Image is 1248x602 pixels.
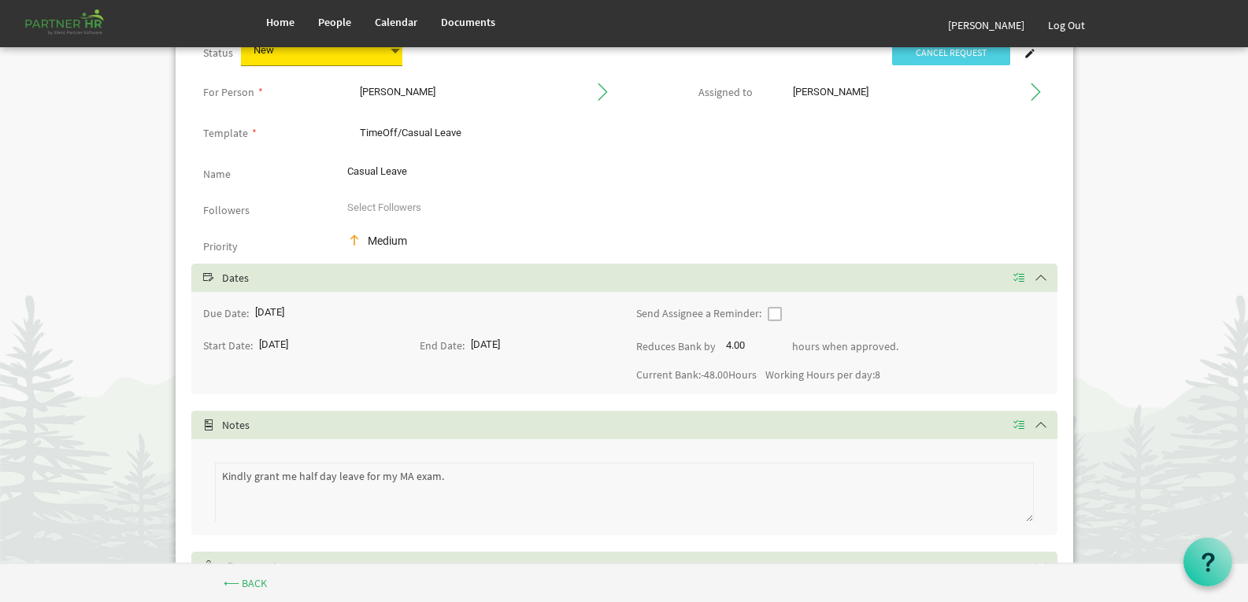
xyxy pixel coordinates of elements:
[1027,83,1041,97] span: Go to Person's profile
[594,83,608,97] span: Go to Person's profile
[203,419,1069,431] h5: Notes
[347,233,368,247] img: priority-med.png
[203,47,233,59] label: Status
[215,463,1034,522] textarea: Kindly grant me half day leave for my MA exam.
[1036,3,1097,47] a: Log Out
[203,241,238,253] label: Priority
[266,15,294,29] span: Home
[892,39,1010,65] span: Cancel Request
[318,15,351,29] span: People
[203,168,231,180] label: Name
[203,272,214,283] span: Select
[698,87,753,98] label: This is the person assigned to work on the activity
[203,560,1069,572] h5: Documents
[765,369,880,381] label: Working Hours per day:
[636,369,757,381] label: Current Bank: Hours
[875,367,880,382] span: 8
[636,341,716,353] label: Reduces Bank by
[200,569,291,597] a: ⟵ Back
[375,15,417,29] span: Calendar
[420,340,465,352] label: End Date:
[203,340,253,352] label: Start Date:
[203,205,250,216] label: Followers
[1014,42,1046,65] a: Edit Activity
[203,271,1069,284] h5: Dates
[441,15,495,29] span: Documents
[203,308,249,319] label: Due Date:
[701,367,728,382] span: -48.00
[347,233,465,249] div: Medium
[203,127,248,139] label: Template
[936,3,1036,47] a: [PERSON_NAME]
[203,87,254,98] label: This is the person that the activity is about
[636,308,761,319] label: Send Assignee a Reminder:
[792,341,898,353] label: hours when approved.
